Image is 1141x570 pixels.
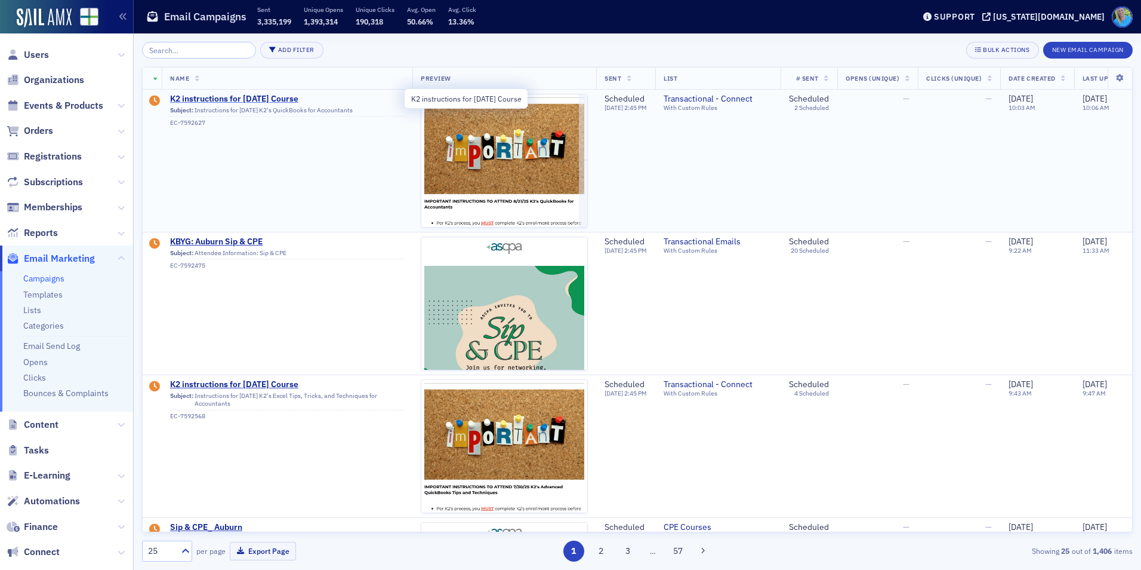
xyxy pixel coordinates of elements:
[149,381,160,393] div: Draft
[1083,246,1109,255] time: 11:33 AM
[23,341,80,351] a: Email Send Log
[24,444,49,457] span: Tasks
[24,226,58,240] span: Reports
[1009,103,1035,112] time: 10:03 AM
[24,124,53,137] span: Orders
[164,10,246,24] h1: Email Campaigns
[17,8,72,27] img: SailAMX
[1083,103,1109,112] time: 10:06 AM
[590,541,611,562] button: 2
[304,17,338,26] span: 1,393,314
[23,273,64,284] a: Campaigns
[903,93,909,104] span: —
[644,546,661,556] span: …
[605,522,647,533] div: Scheduled
[23,388,109,399] a: Bounces & Complaints
[7,546,60,559] a: Connect
[80,8,98,26] img: SailAMX
[605,103,624,112] span: [DATE]
[926,74,982,82] span: Clicks (Unique)
[407,5,436,14] p: Avg. Open
[1009,379,1033,390] span: [DATE]
[7,201,82,214] a: Memberships
[7,469,70,482] a: E-Learning
[230,542,296,560] button: Export Page
[7,73,84,87] a: Organizations
[24,48,49,62] span: Users
[1112,7,1133,27] span: Profile
[404,88,528,109] div: K2 instructions for [DATE] Course
[1009,93,1033,104] span: [DATE]
[664,390,772,397] div: With Custom Rules
[605,389,624,397] span: [DATE]
[1043,44,1133,54] a: New Email Campaign
[624,246,647,255] span: 2:45 PM
[24,176,83,189] span: Subscriptions
[72,8,98,28] a: View Homepage
[7,99,103,112] a: Events & Products
[1083,93,1107,104] span: [DATE]
[794,104,829,112] div: 2 Scheduled
[1009,74,1055,82] span: Date Created
[23,372,46,383] a: Clicks
[421,74,451,82] span: Preview
[23,289,63,300] a: Templates
[170,412,404,420] div: EC-7592568
[1083,379,1107,390] span: [DATE]
[170,249,193,257] span: Subject:
[24,201,82,214] span: Memberships
[985,93,992,104] span: —
[934,11,975,22] div: Support
[985,522,992,532] span: —
[563,541,584,562] button: 1
[794,390,829,397] div: 4 Scheduled
[24,469,70,482] span: E-Learning
[170,249,404,260] div: Attendee Information: Sip & CPE
[257,17,291,26] span: 3,335,199
[1083,236,1107,247] span: [DATE]
[260,42,323,59] button: Add Filter
[148,545,174,557] div: 25
[985,236,992,247] span: —
[664,94,772,105] span: Transactional - Connect
[170,522,404,533] a: Sip & CPE_ Auburn
[149,96,160,108] div: Draft
[605,379,647,390] div: Scheduled
[24,546,60,559] span: Connect
[605,74,621,82] span: Sent
[789,237,829,247] div: Scheduled
[7,252,95,265] a: Email Marketing
[664,379,772,390] a: Transactional - Connect
[356,17,383,26] span: 190,318
[1083,522,1107,532] span: [DATE]
[624,103,647,112] span: 2:45 PM
[983,47,1029,53] div: Bulk Actions
[170,119,404,127] div: EC-7592627
[23,305,41,315] a: Lists
[791,247,829,255] div: 20 Scheduled
[142,42,256,59] input: Search…
[170,379,404,390] span: K2 instructions for [DATE] Course
[1009,389,1032,397] time: 9:43 AM
[170,106,404,117] div: Instructions for [DATE] K2's QuickBooks for Accountants
[7,520,58,534] a: Finance
[448,5,476,14] p: Avg. Click
[24,252,95,265] span: Email Marketing
[448,17,474,26] span: 13.36%
[7,226,58,240] a: Reports
[196,546,226,556] label: per page
[966,42,1038,59] button: Bulk Actions
[7,150,82,163] a: Registrations
[407,17,433,26] span: 50.66%
[985,379,992,390] span: —
[1009,246,1032,255] time: 9:22 AM
[356,5,394,14] p: Unique Clicks
[605,94,647,105] div: Scheduled
[24,495,80,508] span: Automations
[618,541,639,562] button: 3
[982,13,1109,21] button: [US_STATE][DOMAIN_NAME]
[1009,522,1033,532] span: [DATE]
[170,237,404,247] a: KBYG: Auburn Sip & CPE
